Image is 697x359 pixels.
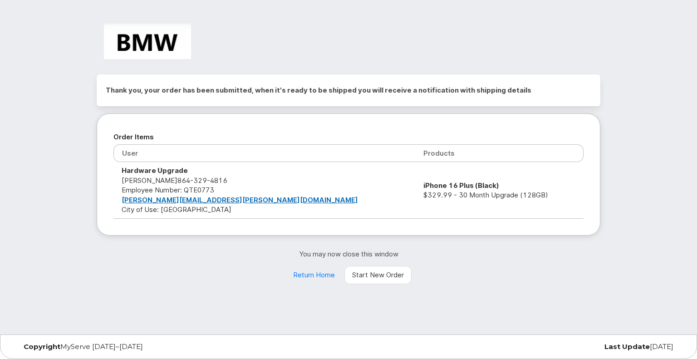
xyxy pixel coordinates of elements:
[415,162,584,218] td: $329.99 - 30 Month Upgrade (128GB)
[344,266,412,284] a: Start New Order
[423,181,499,190] strong: iPhone 16 Plus (Black)
[104,24,191,59] img: BMW Manufacturing Co LLC
[122,166,188,175] strong: Hardware Upgrade
[207,176,227,185] span: 4816
[459,343,680,350] div: [DATE]
[190,176,207,185] span: 329
[122,196,358,204] a: [PERSON_NAME][EMAIL_ADDRESS][PERSON_NAME][DOMAIN_NAME]
[415,144,584,162] th: Products
[17,343,238,350] div: MyServe [DATE]–[DATE]
[106,84,591,97] h2: Thank you, your order has been submitted, when it's ready to be shipped you will receive a notifi...
[113,144,415,162] th: User
[285,266,343,284] a: Return Home
[604,342,650,351] strong: Last Update
[97,249,600,259] p: You may now close this window
[122,186,214,194] span: Employee Number: QTE0773
[113,130,584,144] h2: Order Items
[177,176,227,185] span: 864
[113,162,415,218] td: [PERSON_NAME] City of Use: [GEOGRAPHIC_DATA]
[24,342,60,351] strong: Copyright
